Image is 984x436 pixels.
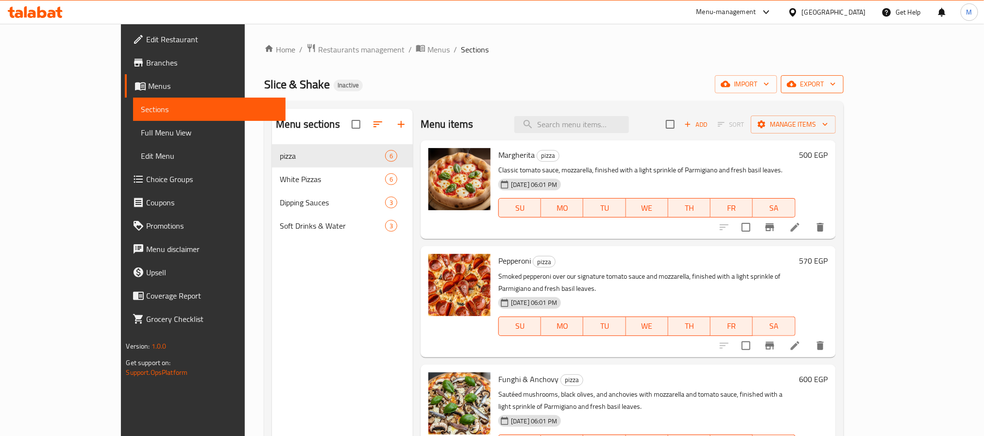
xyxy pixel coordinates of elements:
button: FR [711,317,753,336]
span: Get support on: [126,356,170,369]
div: pizza [537,150,560,162]
span: Branches [146,57,277,68]
img: Pepperoni [428,254,491,316]
span: Coupons [146,197,277,208]
h6: 500 EGP [799,148,828,162]
span: FR [714,319,749,333]
span: pizza [280,150,385,162]
input: search [514,116,629,133]
span: Coverage Report [146,290,277,302]
div: items [385,197,397,208]
h6: 600 EGP [799,372,828,386]
span: Pepperoni [498,253,531,268]
span: Select to update [736,335,756,356]
h6: 570 EGP [799,254,828,268]
a: Edit menu item [789,340,801,352]
span: [DATE] 06:01 PM [507,298,561,307]
span: export [789,78,836,90]
span: Menus [148,80,277,92]
a: Upsell [125,261,285,284]
a: Grocery Checklist [125,307,285,331]
div: Dipping Sauces3 [272,191,413,214]
li: / [454,44,457,55]
span: Add item [680,117,712,132]
span: MO [545,319,579,333]
span: Soft Drinks & Water [280,220,385,232]
button: SU [498,317,541,336]
img: Funghi & Anchovy [428,372,491,435]
span: TU [587,319,622,333]
span: Menu disclaimer [146,243,277,255]
span: 6 [386,175,397,184]
button: export [781,75,844,93]
a: Restaurants management [306,43,405,56]
div: items [385,150,397,162]
div: items [385,220,397,232]
button: SA [753,198,795,218]
div: Soft Drinks & Water3 [272,214,413,237]
a: Edit Restaurant [125,28,285,51]
span: SA [757,319,791,333]
span: SU [503,201,537,215]
span: White Pizzas [280,173,385,185]
div: items [385,173,397,185]
span: 1.0.0 [152,340,167,352]
span: Menus [427,44,450,55]
h2: Menu items [421,117,474,132]
button: TU [583,317,626,336]
button: FR [711,198,753,218]
span: Select to update [736,217,756,237]
button: WE [626,198,668,218]
span: SA [757,201,791,215]
button: TU [583,198,626,218]
span: Select section first [712,117,751,132]
span: Grocery Checklist [146,313,277,325]
span: Inactive [334,81,363,89]
h2: Menu sections [276,117,340,132]
button: MO [541,198,583,218]
span: M [967,7,972,17]
span: TH [672,201,707,215]
span: Dipping Sauces [280,197,385,208]
button: import [715,75,777,93]
nav: Menu sections [272,140,413,241]
span: Sections [461,44,489,55]
span: SU [503,319,537,333]
span: 3 [386,198,397,207]
span: Margherita [498,148,535,162]
span: 3 [386,221,397,231]
a: Promotions [125,214,285,237]
button: delete [809,216,832,239]
span: 6 [386,151,397,161]
button: delete [809,334,832,357]
span: MO [545,201,579,215]
p: Classic tomato sauce, mozzarella, finished with a light sprinkle of Parmigiano and fresh basil le... [498,164,795,176]
span: Promotions [146,220,277,232]
button: Branch-specific-item [758,334,781,357]
a: Coverage Report [125,284,285,307]
span: Manage items [759,118,828,131]
span: import [723,78,769,90]
button: Branch-specific-item [758,216,781,239]
span: pizza [561,374,583,386]
div: pizza6 [272,144,413,168]
span: [DATE] 06:01 PM [507,180,561,189]
button: Manage items [751,116,836,134]
button: TH [668,198,711,218]
button: TH [668,317,711,336]
div: pizza [560,374,583,386]
span: Slice & Shake [264,73,330,95]
span: Upsell [146,267,277,278]
button: SU [498,198,541,218]
span: TH [672,319,707,333]
div: White Pizzas6 [272,168,413,191]
span: TU [587,201,622,215]
li: / [299,44,303,55]
span: [DATE] 06:01 PM [507,417,561,426]
span: Add [683,119,709,130]
button: SA [753,317,795,336]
